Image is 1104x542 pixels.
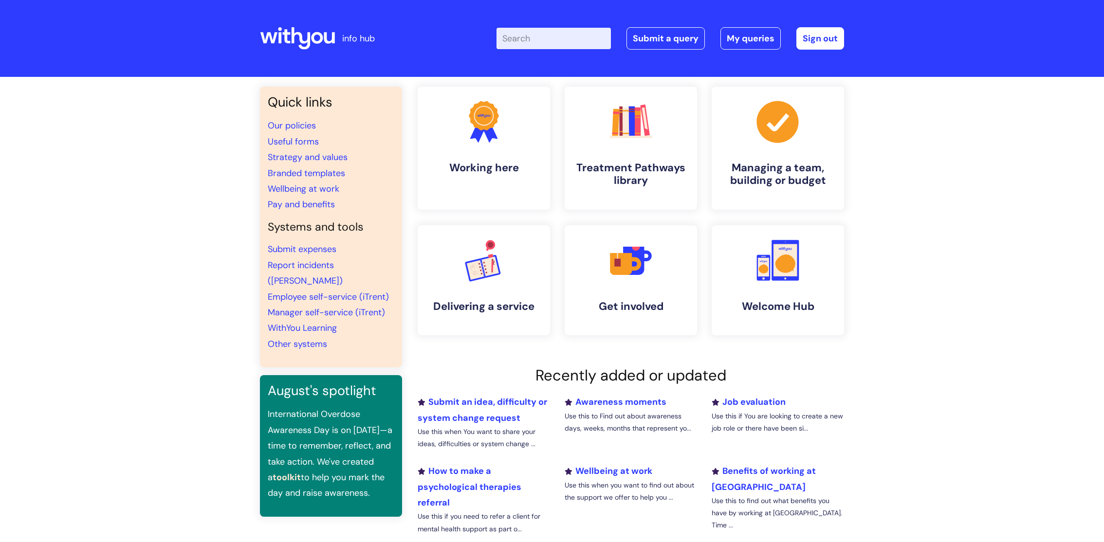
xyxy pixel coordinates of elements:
[497,27,844,50] div: | -
[268,307,385,318] a: Manager self-service (iTrent)
[497,28,611,49] input: Search
[418,225,550,335] a: Delivering a service
[425,300,542,313] h4: Delivering a service
[626,27,705,50] a: Submit a query
[342,31,375,46] p: info hub
[268,291,389,303] a: Employee self-service (iTrent)
[418,396,547,423] a: Submit an idea, difficulty or system change request
[268,136,319,147] a: Useful forms
[418,366,844,384] h2: Recently added or updated
[268,94,394,110] h3: Quick links
[712,396,786,408] a: Job evaluation
[712,495,844,532] p: Use this to find out what benefits you have by working at [GEOGRAPHIC_DATA]. Time ...
[565,479,697,504] p: Use this when you want to find out about the support we offer to help you ...
[719,300,836,313] h4: Welcome Hub
[796,27,844,50] a: Sign out
[565,225,697,335] a: Get involved
[268,120,316,131] a: Our policies
[268,243,336,255] a: Submit expenses
[712,225,844,335] a: Welcome Hub
[268,183,339,195] a: Wellbeing at work
[418,465,521,508] a: How to make a psychological therapies referral
[268,220,394,234] h4: Systems and tools
[425,162,542,174] h4: Working here
[712,410,844,434] p: Use this if You are looking to create a new job role or there have been si...
[268,259,343,287] a: Report incidents ([PERSON_NAME])
[418,426,550,450] p: Use this when You want to share your ideas, difficulties or system change ...
[268,406,394,501] p: International Overdose Awareness Day is on [DATE]—a time to remember, reflect, and take action. W...
[719,162,836,187] h4: Managing a team, building or budget
[268,199,335,210] a: Pay and benefits
[572,300,689,313] h4: Get involved
[273,471,301,483] a: toolkit
[418,510,550,535] p: Use this if you need to refer a client for mental health support as part o...
[712,465,816,492] a: Benefits of working at [GEOGRAPHIC_DATA]
[565,396,666,408] a: Awareness moments
[712,87,844,210] a: Managing a team, building or budget
[565,465,652,477] a: Wellbeing at work
[268,167,345,179] a: Branded templates
[268,151,348,163] a: Strategy and values
[268,322,337,334] a: WithYou Learning
[565,410,697,434] p: Use this to Find out about awareness days, weeks, months that represent yo...
[418,87,550,210] a: Working here
[268,383,394,398] h3: August's spotlight
[720,27,781,50] a: My queries
[565,87,697,210] a: Treatment Pathways library
[572,162,689,187] h4: Treatment Pathways library
[268,338,327,350] a: Other systems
